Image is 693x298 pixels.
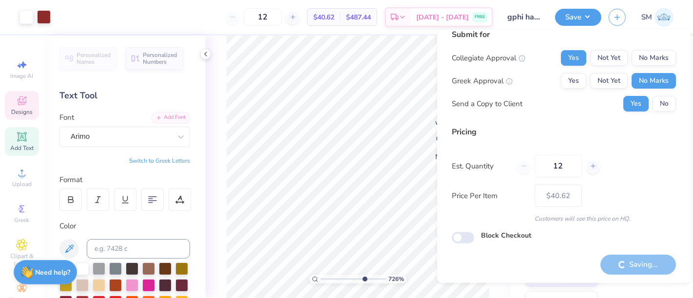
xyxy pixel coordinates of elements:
button: Not Yet [590,73,628,89]
button: Not Yet [590,50,628,66]
div: Text Tool [59,89,190,102]
span: Personalized Numbers [143,52,177,65]
div: Submit for [452,29,676,40]
input: – – [244,8,282,26]
label: Block Checkout [481,230,531,241]
div: Send a Copy to Client [452,98,522,109]
input: e.g. 7428 c [87,239,190,259]
div: Color [59,221,190,232]
button: No Marks [632,73,676,89]
span: $40.62 [313,12,334,22]
span: Clipart & logos [5,252,39,268]
button: Switch to Greek Letters [129,157,190,165]
div: Collegiate Approval [452,52,525,63]
span: Designs [11,108,33,116]
div: Add Font [152,112,190,123]
div: Pricing [452,126,676,138]
a: SM [641,8,674,27]
span: FREE [475,14,485,20]
strong: Need help? [36,268,71,277]
span: [DATE] - [DATE] [416,12,469,22]
button: Save [555,9,601,26]
span: 726 % [389,275,404,283]
button: Yes [623,96,649,112]
span: Greek [15,216,30,224]
input: – – [535,155,582,177]
button: No [653,96,676,112]
button: Yes [561,50,586,66]
div: Greek Approval [452,75,513,86]
div: Customers will see this price on HQ. [452,214,676,223]
input: Untitled Design [500,7,548,27]
span: Personalized Names [77,52,111,65]
img: Shruthi Mohan [654,8,674,27]
span: Upload [12,180,32,188]
label: Font [59,112,74,123]
label: Est. Quantity [452,160,510,171]
span: Image AI [11,72,34,80]
button: Yes [561,73,586,89]
span: Add Text [10,144,34,152]
span: SM [641,12,652,23]
button: No Marks [632,50,676,66]
span: $487.44 [346,12,371,22]
div: Format [59,174,191,186]
label: Price Per Item [452,190,527,201]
